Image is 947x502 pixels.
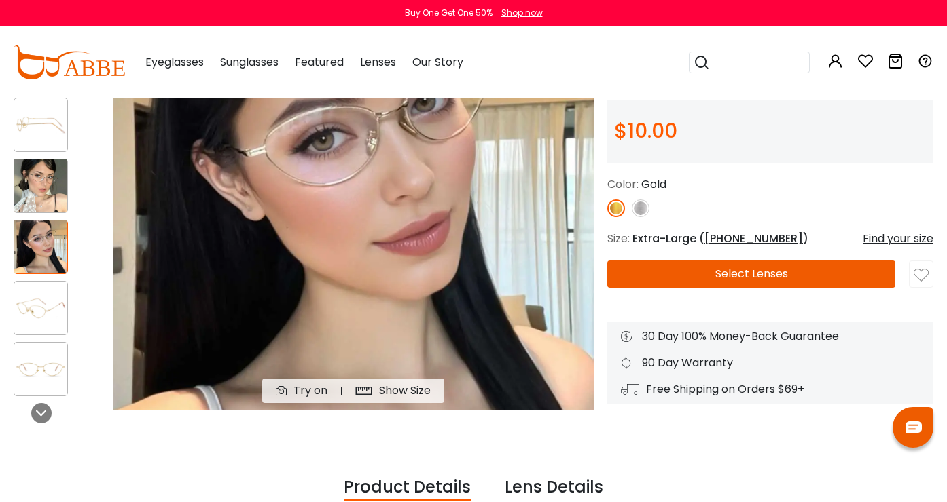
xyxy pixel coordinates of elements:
span: Eyeglasses [145,54,204,70]
a: Shop now [495,7,543,18]
div: Product Details [344,475,471,501]
img: Bucolic Gold Metal Eyeglasses , NosePads Frames from ABBE Glasses [14,159,67,212]
img: chat [906,421,922,433]
div: Find your size [863,231,933,247]
img: abbeglasses.com [14,45,125,79]
span: Size: [607,231,630,246]
img: Bucolic Gold Metal Eyeglasses , NosePads Frames from ABBE Glasses [14,295,67,322]
button: Select Lenses [607,260,895,288]
div: Free Shipping on Orders $69+ [621,381,920,398]
span: Sunglasses [220,54,279,70]
span: Lenses [360,54,396,70]
span: Our Story [412,54,463,70]
div: Buy One Get One 50% [405,7,493,19]
div: 90 Day Warranty [621,355,920,371]
div: Lens Details [505,475,603,501]
div: Try on [293,383,327,399]
span: Extra-Large ( ) [632,231,808,246]
div: 30 Day 100% Money-Back Guarantee [621,328,920,345]
span: Gold [641,176,666,192]
span: [PHONE_NUMBER] [704,231,803,246]
span: Color: [607,176,639,192]
img: Bucolic Gold Metal Eyeglasses , NosePads Frames from ABBE Glasses [14,112,67,138]
img: Bucolic Gold Metal Eyeglasses , NosePads Frames from ABBE Glasses [14,356,67,383]
div: Shop now [501,7,543,19]
img: Bucolic Gold Metal Eyeglasses , NosePads Frames from ABBE Glasses [14,220,67,273]
div: Show Size [379,383,431,399]
img: like [914,268,929,283]
img: Bucolic Gold Metal Eyeglasses , NosePads Frames from ABBE Glasses [113,9,594,410]
span: Featured [295,54,344,70]
span: $10.00 [614,116,677,145]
